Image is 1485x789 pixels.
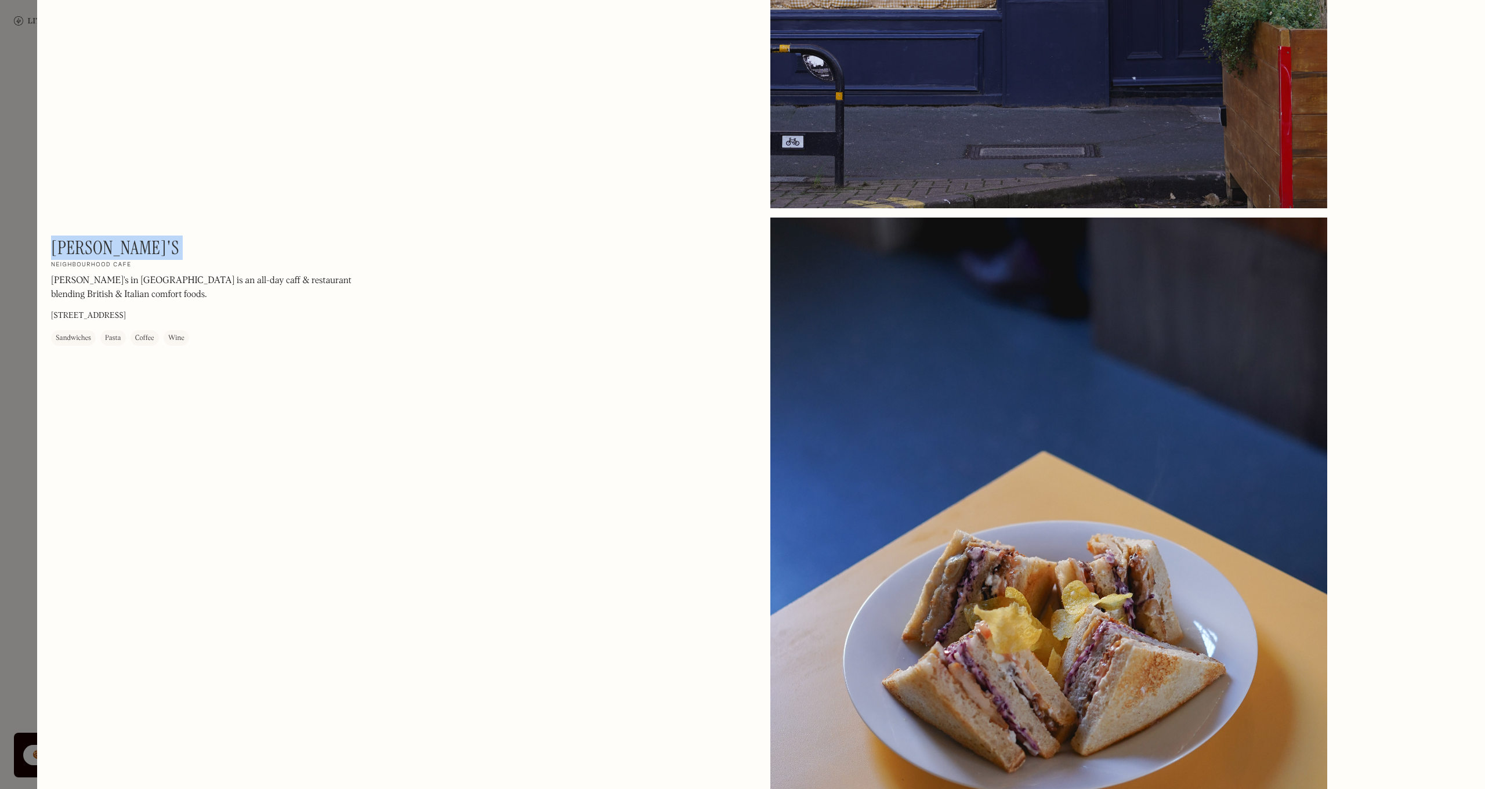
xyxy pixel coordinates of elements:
p: [STREET_ADDRESS] [51,310,126,322]
h2: Neighbourhood cafe [51,261,132,269]
div: Wine [168,332,184,344]
h1: [PERSON_NAME]'s [51,237,179,259]
p: [PERSON_NAME]'s in [GEOGRAPHIC_DATA] is an all-day caff & restaurant blending British & Italian c... [51,274,364,302]
div: Sandwiches [56,332,91,344]
div: Pasta [105,332,121,344]
div: Coffee [135,332,154,344]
